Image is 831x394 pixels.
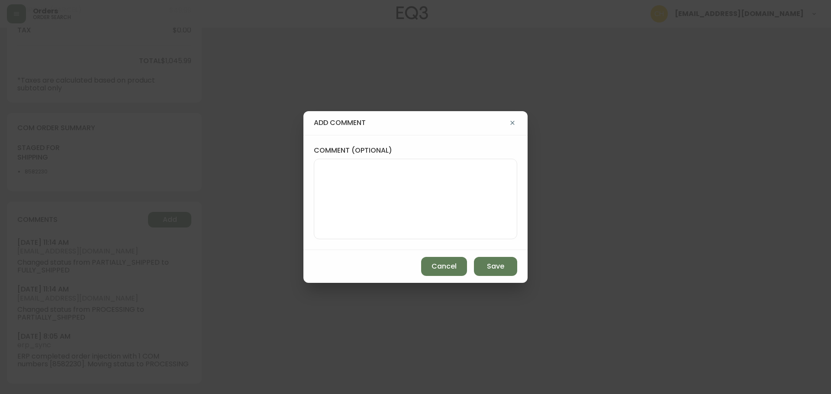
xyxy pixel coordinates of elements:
[432,262,457,271] span: Cancel
[314,118,508,128] h4: add comment
[421,257,467,276] button: Cancel
[474,257,517,276] button: Save
[314,146,517,155] label: comment (optional)
[487,262,504,271] span: Save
